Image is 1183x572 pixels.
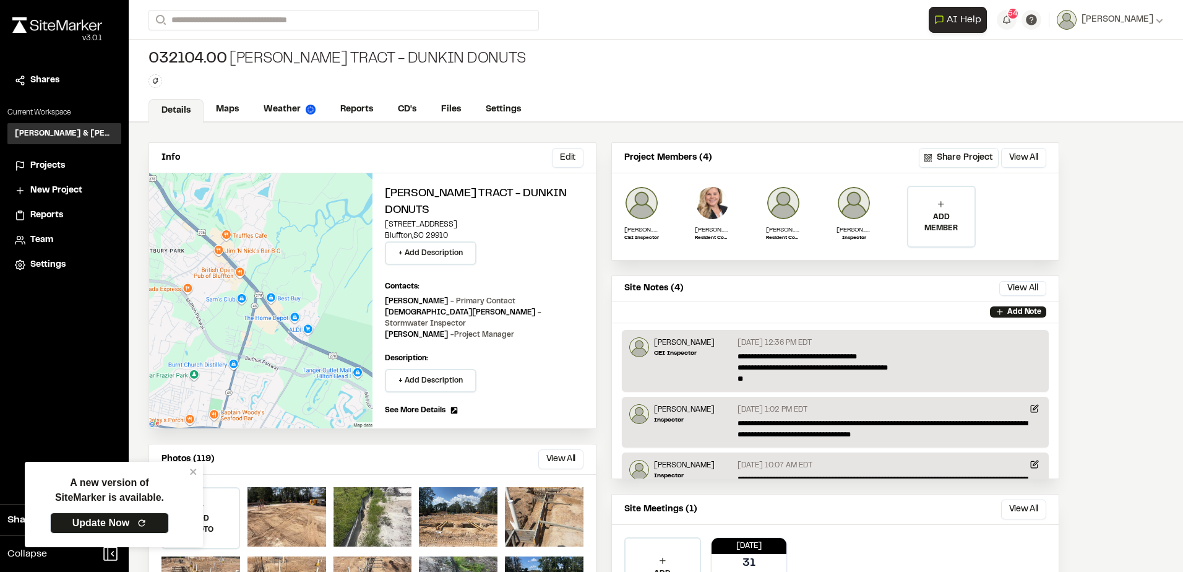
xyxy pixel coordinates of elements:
p: [DATE] 1:02 PM EDT [738,404,807,415]
a: Files [429,98,473,121]
p: A new version of SiteMarker is available. [55,475,164,505]
span: Reports [30,209,63,222]
p: [PERSON_NAME] [385,296,515,307]
img: precipai.png [306,105,316,115]
img: Jeb Crews [629,460,649,480]
button: View All [538,449,583,469]
a: Update Now [50,513,169,534]
a: Settings [15,258,114,272]
p: [PERSON_NAME] [766,225,801,235]
p: [DATE] 12:36 PM EDT [738,337,812,349]
span: AI Help [947,12,981,27]
p: [DEMOGRAPHIC_DATA][PERSON_NAME] [385,307,583,329]
button: Open AI Assistant [929,7,987,33]
span: 032104.00 [148,50,227,69]
img: Jeb Crews [629,404,649,424]
p: [PERSON_NAME] [624,225,659,235]
div: Oh geez...please don't... [12,33,102,44]
p: [DATE] [712,540,787,552]
p: [PERSON_NAME] [654,337,715,349]
a: Team [15,233,114,247]
button: 54 [997,10,1017,30]
p: Inspector [654,471,715,480]
span: Projects [30,159,65,173]
span: Team [30,233,53,247]
img: Lance Stroble [766,186,801,220]
p: 31 [742,555,755,572]
p: CEI Inspector [654,349,715,358]
p: Site Meetings (1) [624,503,697,516]
a: Reports [15,209,114,222]
img: Jeb Crews [837,186,871,220]
a: Projects [15,159,114,173]
p: [PERSON_NAME] [654,460,715,471]
p: [PERSON_NAME] [385,329,514,340]
p: Inspector [837,235,871,242]
button: + Add Description [385,369,476,392]
p: Description: [385,353,583,364]
p: CEI Inspector [624,235,659,242]
a: Settings [473,98,533,121]
button: [PERSON_NAME] [1057,10,1163,30]
p: Resident Construction Manager [766,235,801,242]
a: Maps [204,98,251,121]
a: CD's [385,98,429,121]
p: [DATE] 10:07 AM EDT [738,460,812,471]
a: Weather [251,98,328,121]
img: rebrand.png [12,17,102,33]
a: Details [148,99,204,123]
span: - Primary Contact [450,298,515,305]
h2: [PERSON_NAME] Tract - Dunkin Donuts [385,186,583,219]
span: 54 [1008,8,1018,19]
p: [PERSON_NAME] [695,225,729,235]
button: View All [1001,500,1046,519]
h3: [PERSON_NAME] & [PERSON_NAME] Inc. [15,128,114,139]
p: Inspector [654,415,715,425]
p: ADD MEMBER [908,212,974,234]
span: Settings [30,258,66,272]
p: Contacts: [385,281,419,292]
p: Current Workspace [7,107,121,118]
img: User [1057,10,1077,30]
p: [STREET_ADDRESS] [385,219,583,230]
div: [PERSON_NAME] Tract - Dunkin Donuts [148,50,525,69]
button: Search [148,10,171,30]
p: Add Note [1007,306,1041,318]
button: close [189,467,198,477]
p: Bluffton , SC 29910 [385,230,583,241]
p: Project Members (4) [624,151,712,165]
p: [PERSON_NAME] [654,404,715,415]
a: Shares [15,74,114,87]
p: Site Notes (4) [624,282,684,295]
span: Collapse [7,547,47,561]
a: Reports [328,98,385,121]
p: [PERSON_NAME] [837,225,871,235]
button: Edit Tags [148,74,162,88]
img: Joe Gillenwater [629,337,649,357]
span: Share Workspace [7,513,90,527]
button: View All [999,281,1046,296]
button: + Add Description [385,241,476,265]
span: - Project Manager [450,332,514,338]
span: New Project [30,184,82,197]
span: [PERSON_NAME] [1082,13,1153,27]
div: Open AI Assistant [929,7,992,33]
span: - Stormwater Inspector [385,310,541,327]
a: New Project [15,184,114,197]
img: Elizabeth Sanders [695,186,729,220]
span: Shares [30,74,59,87]
button: View All [1001,148,1046,168]
p: Info [161,151,180,165]
img: Joe Gillenwater [624,186,659,220]
span: See More Details [385,405,445,416]
p: Resident Construction Manager [695,235,729,242]
button: Edit [552,148,583,168]
p: Photos (119) [161,453,215,466]
button: Share Project [919,148,999,168]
